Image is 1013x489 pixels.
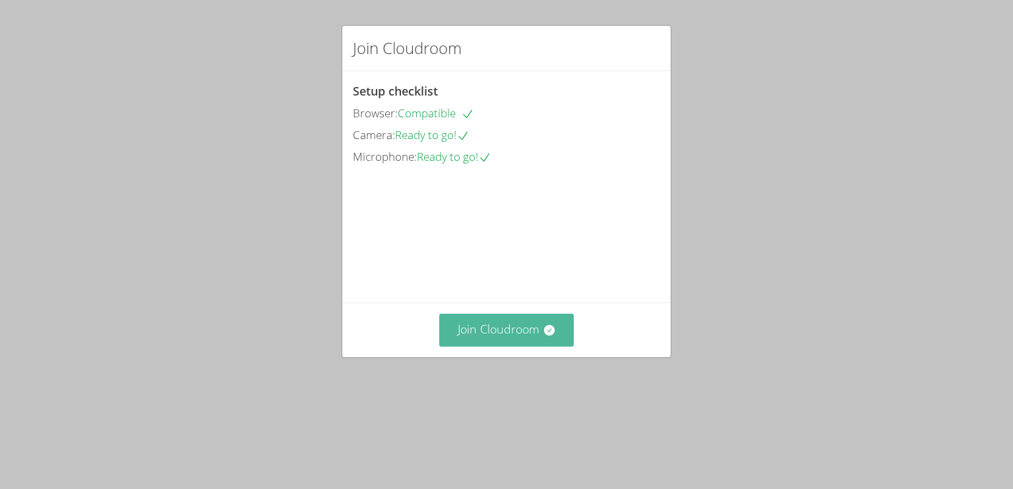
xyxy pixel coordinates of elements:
h2: Join Cloudroom [353,36,462,60]
span: Camera: [353,127,395,142]
span: Microphone: [353,149,417,164]
span: Compatible [398,105,474,121]
span: Browser: [353,105,398,121]
span: Ready to go! [417,149,491,164]
span: Ready to go! [395,127,470,142]
button: Join Cloudroom [439,314,574,346]
span: Setup checklist [353,83,438,99]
